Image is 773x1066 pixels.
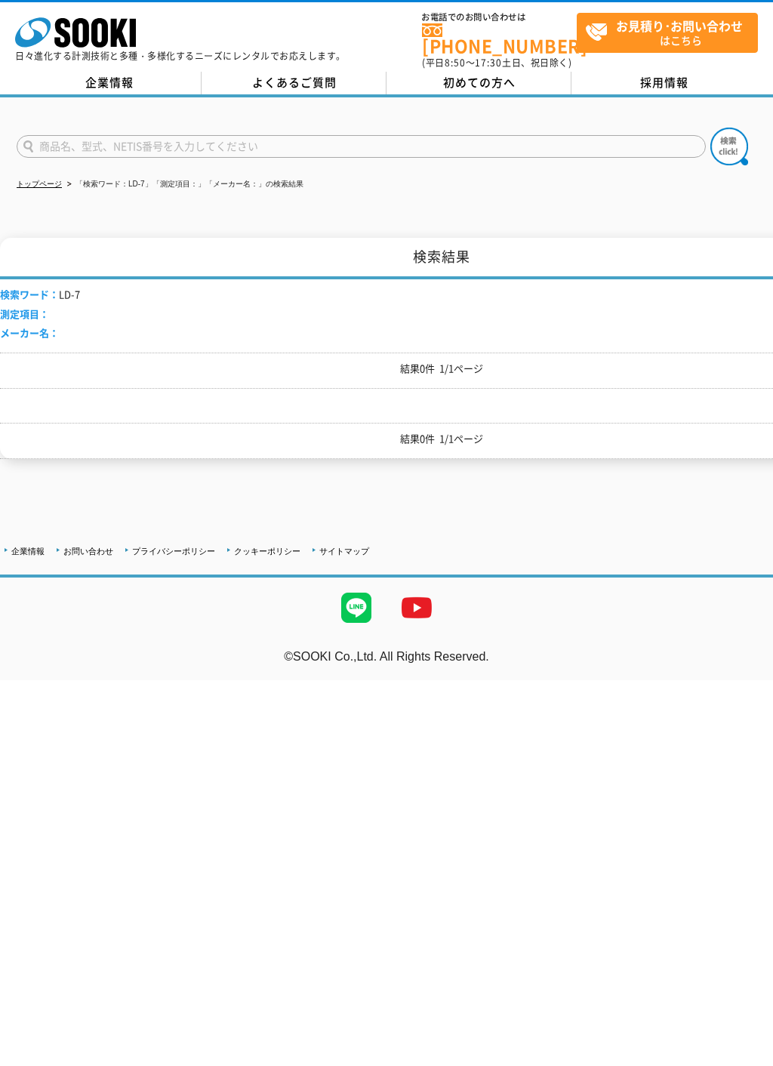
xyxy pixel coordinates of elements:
[17,135,706,158] input: 商品名、型式、NETIS番号を入力してください
[17,72,202,94] a: 企業情報
[64,177,303,193] li: 「検索ワード：LD-7」「測定項目：」「メーカー名：」の検索結果
[386,578,447,638] img: YouTube
[386,72,571,94] a: 初めての方へ
[715,665,773,678] a: テストMail
[17,180,62,188] a: トップページ
[445,56,466,69] span: 8:50
[422,56,571,69] span: (平日 ～ 土日、祝日除く)
[319,547,369,556] a: サイトマップ
[616,17,743,35] strong: お見積り･お問い合わせ
[63,547,113,556] a: お問い合わせ
[577,13,758,53] a: お見積り･お問い合わせはこちら
[443,74,516,91] span: 初めての方へ
[422,23,577,54] a: [PHONE_NUMBER]
[326,578,386,638] img: LINE
[710,128,748,165] img: btn_search.png
[202,72,386,94] a: よくあるご質問
[234,547,300,556] a: クッキーポリシー
[571,72,756,94] a: 採用情報
[585,14,757,51] span: はこちら
[132,547,215,556] a: プライバシーポリシー
[11,547,45,556] a: 企業情報
[475,56,502,69] span: 17:30
[15,51,346,60] p: 日々進化する計測技術と多種・多様化するニーズにレンタルでお応えします。
[422,13,577,22] span: お電話でのお問い合わせは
